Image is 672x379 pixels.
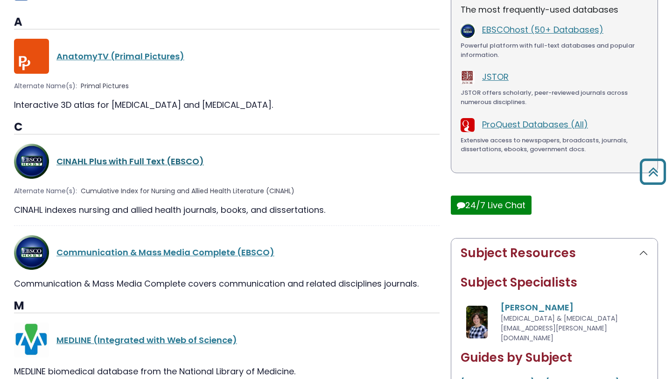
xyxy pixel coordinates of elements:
[461,351,648,365] h2: Guides by Subject
[482,119,588,130] a: ProQuest Databases (All)
[81,186,294,196] span: Cumulative Index for Nursing and Allied Health Literature (CINAHL)
[56,246,274,258] a: Communication & Mass Media Complete (EBSCO)
[451,239,658,268] button: Subject Resources
[14,81,77,91] span: Alternate Name(s):
[501,302,574,313] a: [PERSON_NAME]
[461,275,648,290] h2: Subject Specialists
[56,155,204,167] a: CINAHL Plus with Full Text (EBSCO)
[466,306,488,338] img: Amanda Matthysse
[461,41,648,59] div: Powerful platform with full-text databases and popular information.
[14,15,440,29] h3: A
[14,277,440,290] div: Communication & Mass Media Complete covers communication and related disciplines journals.
[14,98,440,111] div: Interactive 3D atlas for [MEDICAL_DATA] and [MEDICAL_DATA].
[14,186,77,196] span: Alternate Name(s):
[14,120,440,134] h3: C
[14,299,440,313] h3: M
[636,163,670,180] a: Back to Top
[14,204,440,216] div: CINAHL indexes nursing and allied health journals, books, and dissertations.
[56,334,237,346] a: MEDLINE (Integrated with Web of Science)
[501,323,607,343] span: [EMAIL_ADDRESS][PERSON_NAME][DOMAIN_NAME]
[482,24,603,35] a: EBSCOhost (50+ Databases)
[81,81,129,91] span: Primal Pictures
[501,314,618,323] span: [MEDICAL_DATA] & [MEDICAL_DATA]
[56,50,184,62] a: AnatomyTV (Primal Pictures)
[451,196,532,215] button: 24/7 Live Chat
[482,71,509,83] a: JSTOR
[461,136,648,154] div: Extensive access to newspapers, broadcasts, journals, dissertations, ebooks, government docs.
[461,88,648,106] div: JSTOR offers scholarly, peer-reviewed journals across numerous disciplines.
[461,3,648,16] p: The most frequently-used databases
[14,365,440,378] div: MEDLINE biomedical database from the National Library of Medicine.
